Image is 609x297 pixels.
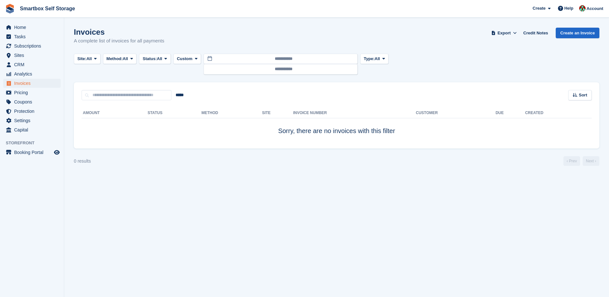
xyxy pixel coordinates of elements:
[74,158,91,165] div: 0 results
[278,127,395,134] span: Sorry, there are no invoices with this filter
[14,23,53,32] span: Home
[14,69,53,78] span: Analytics
[375,56,380,62] span: All
[5,4,15,14] img: stora-icon-8386f47178a22dfd0bd8f6a31ec36ba5ce8667c1dd55bd0f319d3a0aa187defe.svg
[14,107,53,116] span: Protection
[533,5,545,12] span: Create
[3,69,61,78] a: menu
[3,107,61,116] a: menu
[14,116,53,125] span: Settings
[177,56,192,62] span: Custom
[103,54,137,64] button: Method: All
[143,56,157,62] span: Status:
[14,88,53,97] span: Pricing
[14,51,53,60] span: Sites
[496,108,525,118] th: Due
[364,56,375,62] span: Type:
[107,56,123,62] span: Method:
[77,56,86,62] span: Site:
[521,28,551,38] a: Credit Notes
[3,148,61,157] a: menu
[3,97,61,106] a: menu
[14,32,53,41] span: Tasks
[579,92,587,98] span: Sort
[3,79,61,88] a: menu
[562,156,601,166] nav: Page
[3,41,61,50] a: menu
[14,148,53,157] span: Booking Portal
[3,116,61,125] a: menu
[3,23,61,32] a: menu
[3,125,61,134] a: menu
[74,28,164,36] h1: Invoices
[201,108,262,118] th: Method
[563,156,580,166] a: Previous
[587,5,603,12] span: Account
[564,5,573,12] span: Help
[360,54,388,64] button: Type: All
[157,56,162,62] span: All
[148,108,202,118] th: Status
[556,28,599,38] a: Create an Invoice
[498,30,511,36] span: Export
[6,140,64,146] span: Storefront
[173,54,201,64] button: Custom
[14,60,53,69] span: CRM
[14,41,53,50] span: Subscriptions
[53,148,61,156] a: Preview store
[490,28,518,38] button: Export
[3,60,61,69] a: menu
[579,5,586,12] img: Caren Ingold
[262,108,293,118] th: Site
[293,108,416,118] th: Invoice Number
[74,37,164,45] p: A complete list of invoices for all payments
[416,108,495,118] th: Customer
[86,56,92,62] span: All
[14,79,53,88] span: Invoices
[123,56,128,62] span: All
[525,108,592,118] th: Created
[3,88,61,97] a: menu
[3,32,61,41] a: menu
[583,156,599,166] a: Next
[139,54,170,64] button: Status: All
[14,125,53,134] span: Capital
[3,51,61,60] a: menu
[17,3,78,14] a: Smartbox Self Storage
[14,97,53,106] span: Coupons
[74,54,100,64] button: Site: All
[82,108,148,118] th: Amount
